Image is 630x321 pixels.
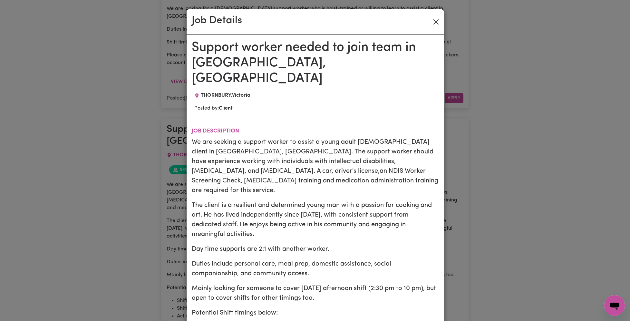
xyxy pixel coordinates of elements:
button: Close [431,17,441,27]
b: Client [219,106,233,111]
div: Job location: THORNBURY, Victoria [192,92,253,99]
span: Posted by: [194,106,233,111]
p: Mainly looking for someone to cover [DATE] afternoon shift (2:30 pm to 10 pm), but open to cover ... [192,284,439,303]
p: Potential Shift timings below: [192,308,439,318]
h2: Job Details [192,15,242,27]
p: Duties include personal care, meal prep, domestic assistance, social companionship, and community... [192,259,439,278]
h1: Support worker needed to join team in [GEOGRAPHIC_DATA], [GEOGRAPHIC_DATA] [192,40,439,86]
span: THORNBURY , Victoria [201,93,250,98]
h2: Job description [192,128,439,134]
p: We are seeking a support worker to assist a young adult [DEMOGRAPHIC_DATA] client in [GEOGRAPHIC_... [192,137,439,195]
p: Day time supports are 2:1 with another worker. [192,244,439,254]
iframe: Button to launch messaging window [604,295,625,316]
p: The client is a resilient and determined young man with a passion for cooking and art. He has liv... [192,200,439,239]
